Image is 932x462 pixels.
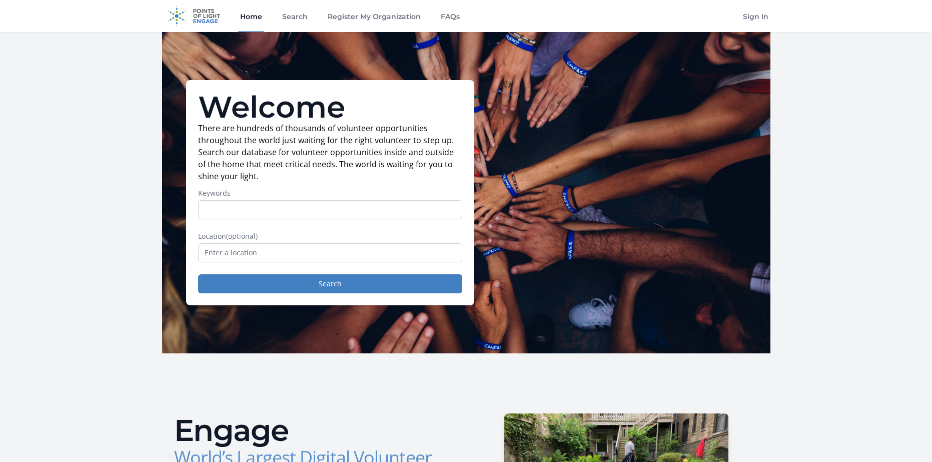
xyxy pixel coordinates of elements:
[198,274,462,293] button: Search
[198,188,462,198] label: Keywords
[198,92,462,122] h1: Welcome
[198,122,462,182] p: There are hundreds of thousands of volunteer opportunities throughout the world just waiting for ...
[198,243,462,262] input: Enter a location
[226,231,258,241] span: (optional)
[198,231,462,241] label: Location
[174,415,458,445] h2: Engage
